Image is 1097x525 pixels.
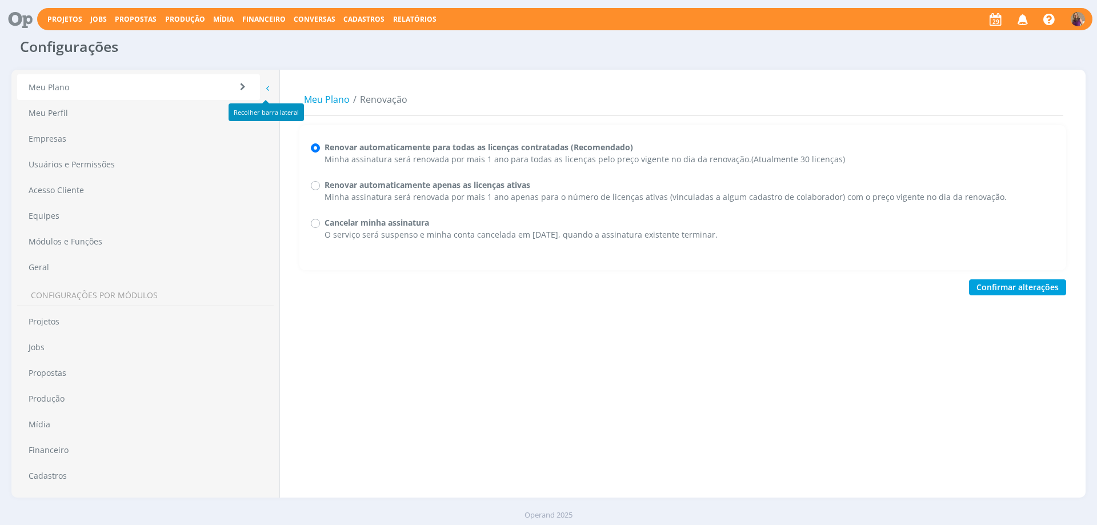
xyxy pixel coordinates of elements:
[17,229,260,254] a: Módulos e Funções
[44,15,86,24] button: Projetos
[325,229,718,241] div: O serviço será suspenso e minha conta cancelada em [DATE], quando a assinatura existente terminar.
[17,360,260,386] a: Propostas
[87,15,110,24] button: Jobs
[17,411,260,437] a: Mídia
[325,191,1007,203] div: Minha assinatura será renovada por mais 1 ano apenas para o número de licenças ativas (vinculadas...
[325,179,530,190] b: Renovar automaticamente apenas as licenças ativas
[90,14,107,24] a: Jobs
[17,126,260,151] a: Empresas
[20,38,118,55] span: Configurações
[115,14,157,24] a: Propostas
[242,14,286,24] span: Financeiro
[17,203,260,229] a: Equipes
[1071,12,1085,26] img: A
[325,153,845,165] div: Minha assinatura será renovada por mais 1 ano para todas as licenças pelo preço vigente no dia da...
[1070,9,1086,29] button: A
[162,15,209,24] button: Produção
[111,15,160,24] button: Propostas
[340,15,388,24] button: Cadastros
[393,14,437,24] a: Relatórios
[17,308,260,334] a: Projetos
[17,151,260,177] a: Usuários e Permissões
[294,14,335,24] a: Conversas
[17,74,260,100] a: Meu Plano
[360,93,407,106] span: Renovação
[213,14,234,24] a: Mídia
[210,15,237,24] button: Mídia
[47,14,82,24] a: Projetos
[17,100,260,126] a: Meu Perfil
[17,437,260,463] a: Financeiro
[969,279,1066,295] button: Confirmar alterações
[17,463,260,488] a: Cadastros
[239,15,289,24] button: Financeiro
[325,142,633,153] b: Renovar automaticamente para todas as licenças contratadas (Recomendado)
[165,14,205,24] a: Produção
[17,334,260,360] a: Jobs
[325,217,429,228] b: Cancelar minha assinatura
[304,93,350,106] a: Meu Plano
[229,103,304,121] div: Recolher barra lateral
[343,14,385,24] span: Cadastros
[290,15,339,24] button: Conversas
[22,289,269,301] div: Configurações por módulos
[17,386,260,411] a: Produção
[17,254,260,280] a: Geral
[390,15,440,24] button: Relatórios
[17,177,260,203] a: Acesso Cliente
